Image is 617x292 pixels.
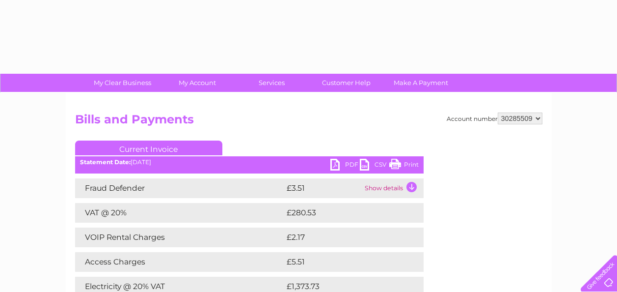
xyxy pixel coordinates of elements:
a: Make A Payment [380,74,461,92]
td: £280.53 [284,203,406,223]
td: Show details [362,178,424,198]
div: [DATE] [75,159,424,166]
b: Statement Date: [80,158,131,166]
td: Fraud Defender [75,178,284,198]
h2: Bills and Payments [75,113,542,131]
td: VOIP Rental Charges [75,228,284,247]
a: PDF [330,159,360,173]
a: Services [231,74,312,92]
a: Customer Help [306,74,387,92]
a: Print [389,159,419,173]
a: My Clear Business [82,74,163,92]
td: £2.17 [284,228,399,247]
div: Account number [447,113,542,124]
td: £5.51 [284,252,399,272]
a: CSV [360,159,389,173]
td: VAT @ 20% [75,203,284,223]
td: £3.51 [284,178,362,198]
td: Access Charges [75,252,284,272]
a: Current Invoice [75,141,222,155]
a: My Account [157,74,238,92]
